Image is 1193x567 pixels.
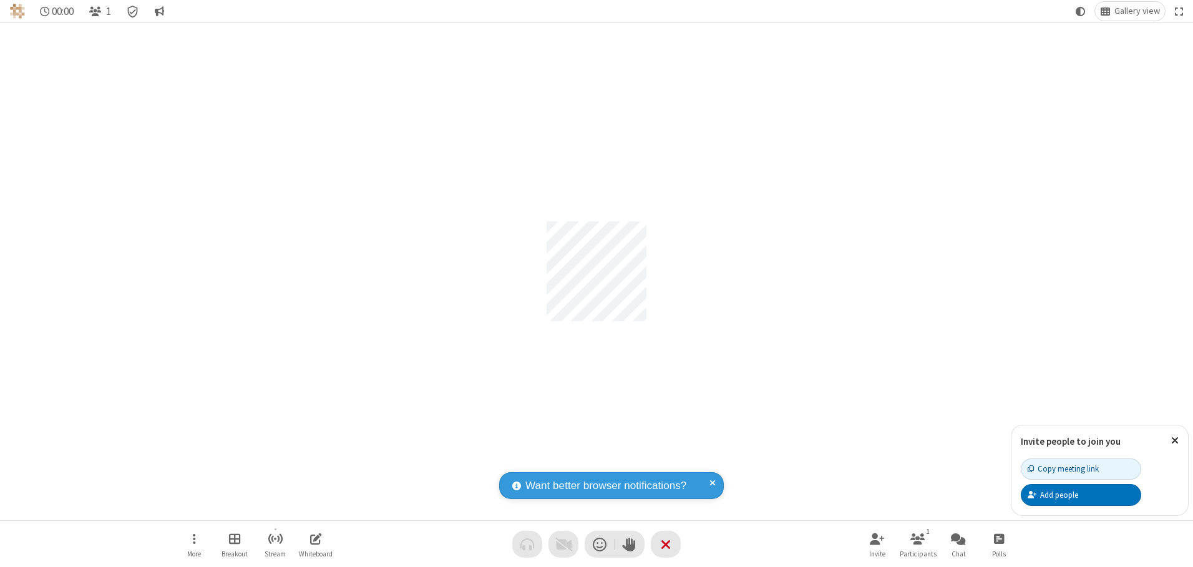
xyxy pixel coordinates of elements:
[651,531,681,558] button: End or leave meeting
[10,4,25,19] img: QA Selenium DO NOT DELETE OR CHANGE
[216,526,253,562] button: Manage Breakout Rooms
[900,550,937,558] span: Participants
[992,550,1006,558] span: Polls
[525,478,686,494] span: Want better browser notifications?
[149,2,169,21] button: Conversation
[585,531,615,558] button: Send a reaction
[106,6,111,17] span: 1
[187,550,201,558] span: More
[1021,484,1141,505] button: Add people
[512,531,542,558] button: Audio problem - check your Internet connection or call by phone
[1071,2,1091,21] button: Using system theme
[1028,463,1099,475] div: Copy meeting link
[84,2,116,21] button: Open participant list
[923,526,933,537] div: 1
[859,526,896,562] button: Invite participants (Alt+I)
[1170,2,1189,21] button: Fullscreen
[265,550,286,558] span: Stream
[222,550,248,558] span: Breakout
[1021,435,1121,447] label: Invite people to join you
[175,526,213,562] button: Open menu
[121,2,145,21] div: Meeting details Encryption enabled
[615,531,645,558] button: Raise hand
[299,550,333,558] span: Whiteboard
[980,526,1018,562] button: Open poll
[297,526,334,562] button: Open shared whiteboard
[256,526,294,562] button: Start streaming
[869,550,885,558] span: Invite
[35,2,79,21] div: Timer
[52,6,74,17] span: 00:00
[1114,6,1160,16] span: Gallery view
[899,526,937,562] button: Open participant list
[1162,425,1188,456] button: Close popover
[952,550,966,558] span: Chat
[548,531,578,558] button: Video
[1095,2,1165,21] button: Change layout
[1021,458,1141,480] button: Copy meeting link
[940,526,977,562] button: Open chat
